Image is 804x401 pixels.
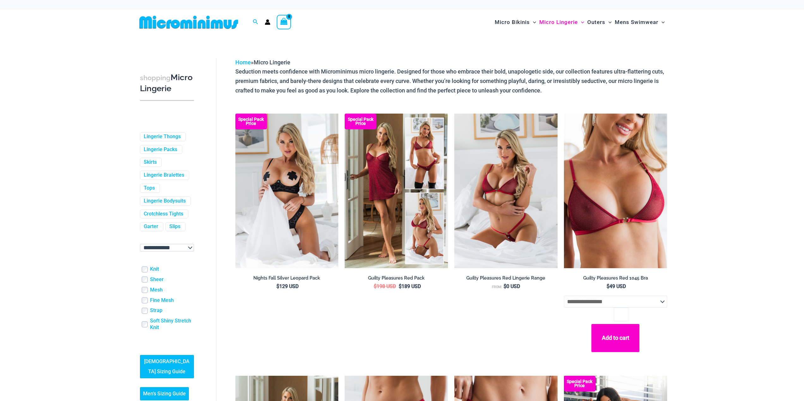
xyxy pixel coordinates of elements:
a: Crotchless Tights [144,211,183,217]
a: Home [235,59,251,66]
bdi: 129 USD [276,283,299,289]
nav: Site Navigation [492,12,668,33]
span: Menu Toggle [530,14,536,30]
b: Special Pack Price [345,117,376,126]
a: Strap [150,307,162,314]
a: [DEMOGRAPHIC_DATA] Sizing Guide [140,355,194,378]
a: Tops [144,185,155,192]
button: Add to cart [591,324,639,352]
a: Micro BikinisMenu ToggleMenu Toggle [493,13,538,32]
span: Menu Toggle [658,14,665,30]
span: From: [492,285,502,289]
a: OutersMenu ToggleMenu Toggle [586,13,613,32]
select: wpc-taxonomy-pa_color-745982 [140,244,194,251]
a: Guilty Pleasures Red Collection Pack F Guilty Pleasures Red Collection Pack BGuilty Pleasures Red... [345,114,448,268]
a: Guilty Pleasures Red 1045 Bra [564,275,667,283]
a: Mesh [150,287,163,293]
a: Lingerie Bodysuits [144,198,186,204]
span: $ [374,283,377,289]
span: Menu Toggle [578,14,584,30]
img: Guilty Pleasures Red 1045 Bra 01 [564,114,667,268]
b: Special Pack Price [235,117,267,126]
span: Mens Swimwear [615,14,658,30]
span: Menu Toggle [605,14,612,30]
bdi: 189 USD [399,283,421,289]
span: » [235,59,290,66]
h2: Guilty Pleasures Red Pack [345,275,448,281]
span: Micro Lingerie [539,14,578,30]
h2: Nights Fall Silver Leopard Pack [235,275,339,281]
span: $ [399,283,402,289]
a: Guilty Pleasures Red 1045 Bra 01Guilty Pleasures Red 1045 Bra 02Guilty Pleasures Red 1045 Bra 02 [564,114,667,268]
bdi: 49 USD [607,283,626,289]
a: Skirts [144,159,157,166]
a: Micro LingerieMenu ToggleMenu Toggle [538,13,586,32]
a: Men’s Sizing Guide [140,387,189,400]
b: Special Pack Price [564,380,595,388]
span: Micro Lingerie [254,59,290,66]
a: Garter [144,223,158,230]
a: Guilty Pleasures Red 1045 Bra 689 Micro 05Guilty Pleasures Red 1045 Bra 689 Micro 06Guilty Pleasu... [454,114,558,268]
a: Lingerie Packs [144,146,177,153]
p: Seduction meets confidence with Microminimus micro lingerie. Designed for those who embrace their... [235,67,667,95]
a: Soft Shiny Stretch Knit [150,318,194,331]
bdi: 198 USD [374,283,396,289]
span: shopping [140,74,171,82]
input: Product quantity [614,308,629,321]
a: Mens SwimwearMenu ToggleMenu Toggle [613,13,666,32]
a: Sheer [150,276,164,283]
span: $ [607,283,609,289]
span: $ [504,283,506,289]
a: Knit [150,266,159,273]
a: Guilty Pleasures Red Lingerie Range [454,275,558,283]
a: Guilty Pleasures Red Pack [345,275,448,283]
a: View Shopping Cart, empty [277,15,291,29]
a: Nights Fall Silver Leopard 1036 Bra 6046 Thong 09v2 Nights Fall Silver Leopard 1036 Bra 6046 Thon... [235,114,339,268]
a: Account icon link [265,19,270,25]
a: Nights Fall Silver Leopard Pack [235,275,339,283]
span: Outers [587,14,605,30]
a: Slips [169,223,180,230]
a: Lingerie Bralettes [144,172,184,179]
span: $ [276,283,279,289]
img: Guilty Pleasures Red Collection Pack F [345,114,448,268]
img: MM SHOP LOGO FLAT [137,15,241,29]
img: Guilty Pleasures Red 1045 Bra 689 Micro 05 [454,114,558,268]
h2: Guilty Pleasures Red Lingerie Range [454,275,558,281]
bdi: 0 USD [504,283,520,289]
span: Micro Bikinis [495,14,530,30]
a: Fine Mesh [150,297,174,304]
h2: Guilty Pleasures Red 1045 Bra [564,275,667,281]
a: Search icon link [253,18,258,26]
img: Nights Fall Silver Leopard 1036 Bra 6046 Thong 09v2 [235,114,339,268]
h3: Micro Lingerie [140,72,194,94]
a: Lingerie Thongs [144,133,181,140]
